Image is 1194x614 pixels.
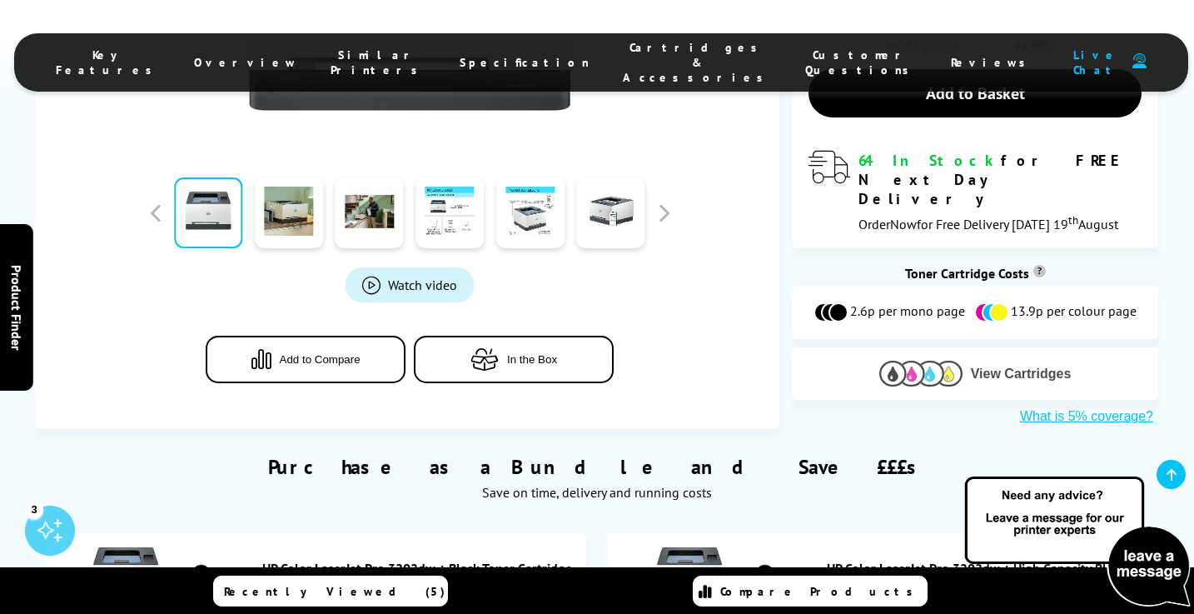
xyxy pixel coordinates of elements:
[971,367,1072,382] span: View Cartridges
[805,47,918,77] span: Customer Questions
[623,40,772,85] span: Cartridges & Accessories
[8,264,25,350] span: Product Finder
[961,474,1194,611] img: Open Live Chat window
[57,484,1137,501] div: Save on time, delivery and running costs
[804,360,1146,387] button: View Cartridges
[388,277,457,293] span: Watch video
[858,151,1001,170] span: 64 In Stock
[850,302,965,322] span: 2.6p per mono page
[890,216,917,232] span: Now
[262,560,577,593] a: HP Color LaserJet Pro 3202dw + Black Toner Cartridge (1,300 Pages)
[206,336,405,383] button: Add to Compare
[280,353,361,366] span: Add to Compare
[827,560,1142,593] a: HP Color LaserJet Pro 3202dw + High Capacity Black Toner Cartridge (3,200 Pages)
[224,584,445,599] span: Recently Viewed (5)
[213,576,448,607] a: Recently Viewed (5)
[951,55,1034,70] span: Reviews
[414,336,614,383] button: In the Box
[181,554,222,596] img: HP Color LaserJet Pro 3202dw + Black Toner Cartridge (1,300 Pages)
[1033,265,1046,277] sup: Cost per page
[346,267,474,302] a: Product_All_Videos
[858,151,1142,208] div: for FREE Next Day Delivery
[858,216,1118,232] span: Order for Free Delivery [DATE] 19 August
[1015,408,1158,425] button: What is 5% coverage?
[1068,212,1078,227] sup: th
[792,265,1158,282] div: Toner Cartridge Costs
[656,542,723,608] img: HP Color LaserJet Pro 3202dw + High Capacity Black Toner Cartridge (3,200 Pages)
[331,47,426,77] span: Similar Printers
[36,429,1158,509] div: Purchase as a Bundle and Save £££s
[507,353,557,366] span: In the Box
[1067,47,1124,77] span: Live Chat
[879,361,963,387] img: Cartridges
[693,576,928,607] a: Compare Products
[720,584,922,599] span: Compare Products
[1132,53,1147,69] img: user-headset-duotone.svg
[1011,302,1137,322] span: 13.9p per colour page
[92,542,159,608] img: HP Color LaserJet Pro 3202dw + Black Toner Cartridge (1,300 Pages)
[808,151,1142,232] div: modal_delivery
[460,55,590,70] span: Specification
[25,500,43,518] div: 3
[744,554,786,596] img: HP Color LaserJet Pro 3202dw + High Capacity Black Toner Cartridge (3,200 Pages)
[194,55,297,70] span: Overview
[56,47,161,77] span: Key Features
